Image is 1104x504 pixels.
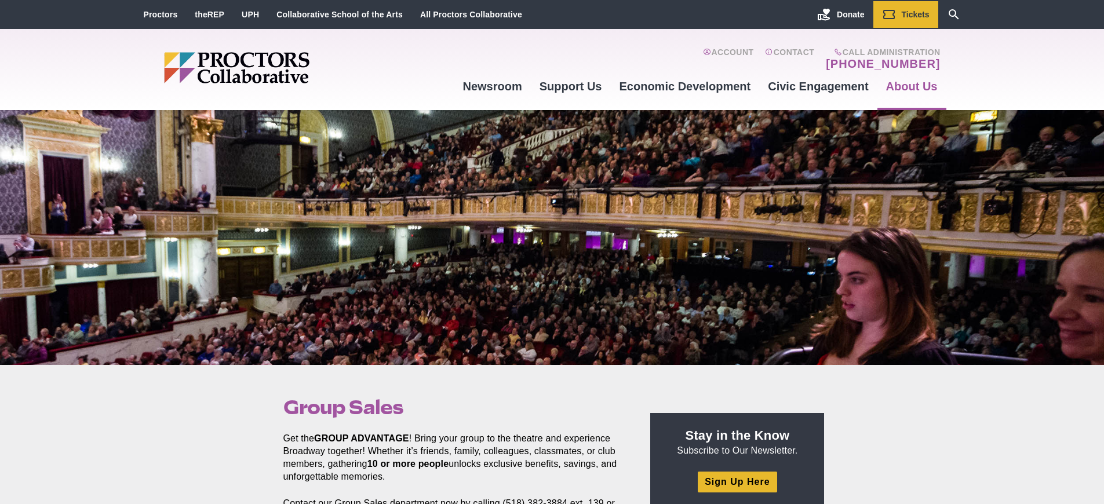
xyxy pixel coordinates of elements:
img: Proctors logo [164,52,399,83]
a: Economic Development [611,71,760,102]
a: Tickets [873,1,938,28]
a: Newsroom [454,71,530,102]
a: theREP [195,10,224,19]
a: [PHONE_NUMBER] [826,57,940,71]
span: Donate [837,10,864,19]
strong: Stay in the Know [686,428,790,443]
a: Proctors [144,10,178,19]
h1: Group Sales [283,396,624,418]
a: Search [938,1,970,28]
a: Contact [765,48,814,71]
a: About Us [877,71,946,102]
p: Subscribe to Our Newsletter. [664,427,810,457]
p: Get the ! Bring your group to the theatre and experience Broadway together! Whether it’s friends,... [283,432,624,483]
span: Call Administration [822,48,940,57]
a: Support Us [531,71,611,102]
a: Donate [808,1,873,28]
a: Collaborative School of the Arts [276,10,403,19]
a: UPH [242,10,259,19]
a: Sign Up Here [698,472,777,492]
strong: GROUP ADVANTAGE [314,433,409,443]
a: Civic Engagement [759,71,877,102]
a: All Proctors Collaborative [420,10,522,19]
a: Account [703,48,753,71]
span: Tickets [902,10,930,19]
strong: 10 or more people [367,459,449,469]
